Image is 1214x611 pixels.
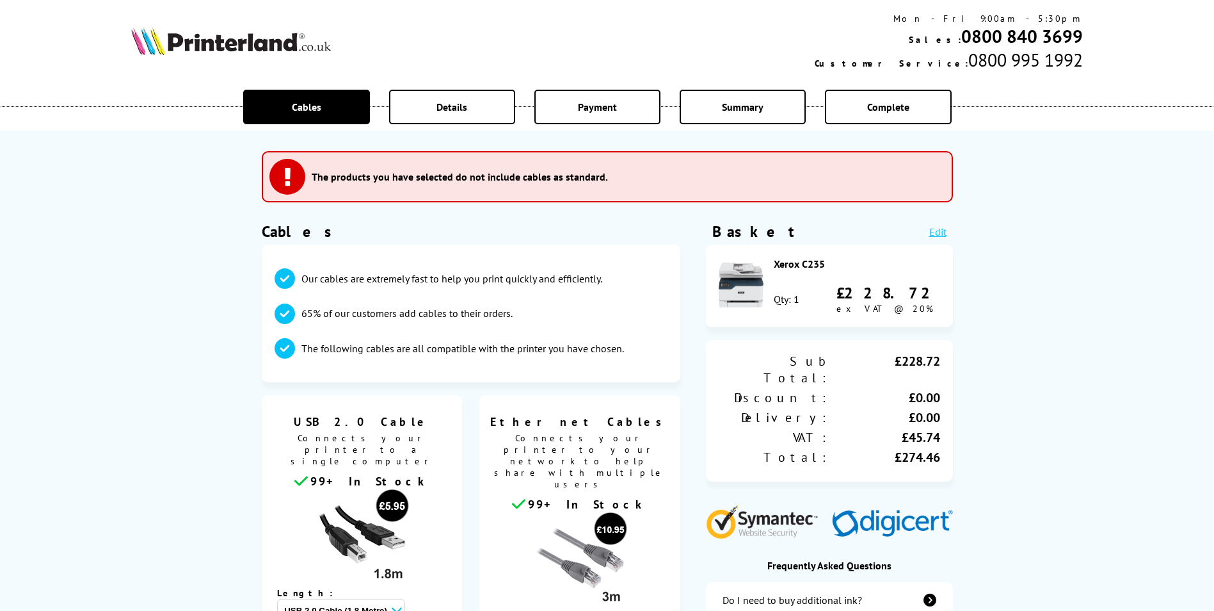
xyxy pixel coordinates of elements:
div: Sub Total: [719,353,829,386]
div: Total: [719,449,829,466]
span: USB 2.0 Cable [271,414,453,429]
div: £0.00 [829,389,940,406]
span: Length: [277,587,346,599]
div: Discount: [719,389,829,406]
div: £274.46 [829,449,940,466]
span: Details [436,101,467,113]
span: Payment [578,101,617,113]
span: 99+ In Stock [528,497,647,512]
span: Summary [722,101,763,113]
p: Our cables are extremely fast to help you print quickly and efficiently. [301,272,602,286]
span: 99+ In Stock [310,474,429,489]
div: £228.72 [836,283,940,303]
span: Connects your printer to your network to help share with multiple users [486,429,674,496]
p: The following cables are all compatible with the printer you have chosen. [301,341,624,355]
div: Delivery: [719,409,829,426]
img: Xerox C235 [719,263,763,307]
div: £0.00 [829,409,940,426]
span: Sales: [909,34,961,45]
span: Ethernet Cables [489,414,671,429]
div: Frequently Asked Questions [706,559,953,572]
a: 0800 840 3699 [961,24,1083,48]
span: Cables [292,101,321,113]
h3: The products you have selected do not include cables as standard. [312,170,608,183]
span: 0800 995 1992 [968,48,1083,72]
h1: Cables [262,222,680,241]
img: Symantec Website Security [706,502,827,539]
div: Mon - Fri 9:00am - 5:30pm [815,13,1083,24]
img: Printerland Logo [131,27,331,55]
p: 65% of our customers add cables to their orders. [301,306,513,320]
img: usb cable [314,489,410,585]
span: Connects your printer to a single computer [268,429,456,473]
div: Qty: 1 [774,293,799,305]
div: Xerox C235 [774,257,940,270]
a: Edit [929,225,946,238]
img: Ethernet cable [532,512,628,608]
span: ex VAT @ 20% [836,303,933,314]
div: Do I need to buy additional ink? [723,594,862,607]
span: Customer Service: [815,58,968,69]
div: VAT: [719,429,829,446]
div: £228.72 [829,353,940,386]
img: Digicert [832,510,953,539]
div: £45.74 [829,429,940,446]
div: Basket [712,222,795,241]
span: Complete [867,101,909,113]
